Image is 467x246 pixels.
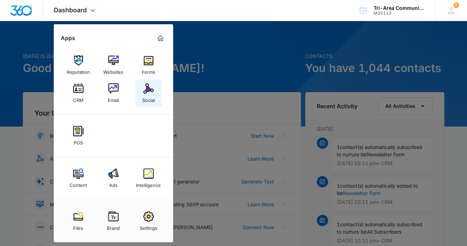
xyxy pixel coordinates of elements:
div: POS [74,136,83,145]
a: Email [100,80,127,106]
div: Forms [142,66,155,75]
h2: Apps [61,35,75,41]
div: account name [374,5,425,11]
div: notifications count [453,2,459,8]
a: Marketing 360® Dashboard [155,33,166,44]
a: Websites [100,52,127,78]
div: Ads [109,179,118,188]
div: Content [70,179,87,188]
a: Intelligence [135,165,162,192]
div: Brand [107,222,120,231]
a: Reputation [65,52,92,78]
div: Websites [103,66,123,75]
a: Content [65,165,92,192]
a: Files [65,208,92,234]
a: Settings [135,208,162,234]
div: account id [374,11,425,16]
div: Email [108,94,119,103]
a: Brand [100,208,127,234]
a: CRM [65,80,92,106]
div: Social [142,94,155,103]
div: CRM [73,94,84,103]
a: Ads [100,165,127,192]
div: Settings [140,222,157,231]
a: Forms [135,52,162,78]
a: POS [65,122,92,149]
a: Social [135,80,162,106]
div: Files [73,222,83,231]
div: Intelligence [136,179,161,188]
span: 5 [453,2,459,8]
div: Reputation [67,66,90,75]
span: Dashboard [54,6,87,14]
